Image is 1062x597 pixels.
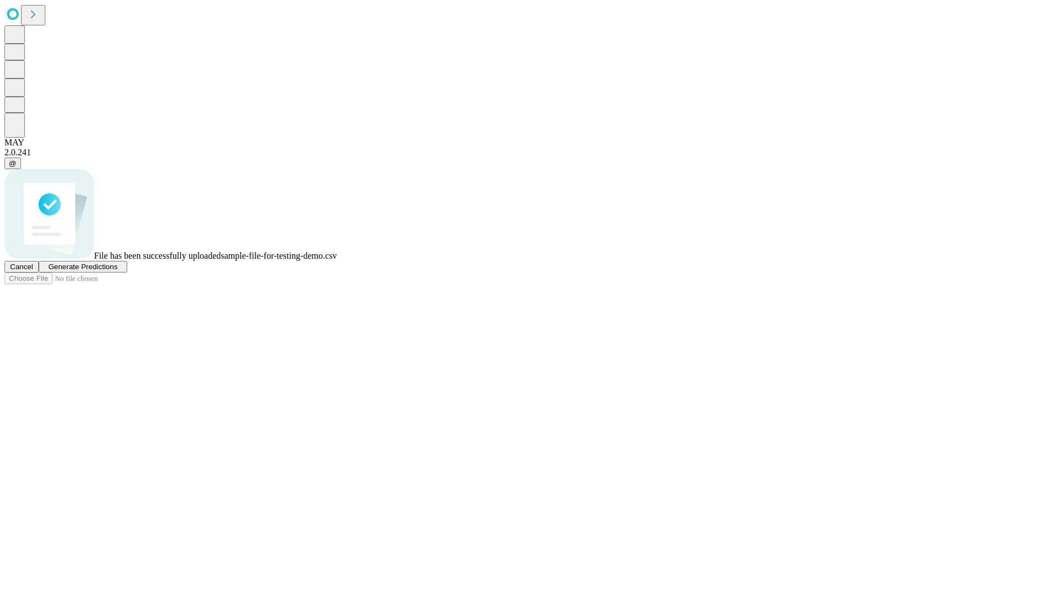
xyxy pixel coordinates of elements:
span: Cancel [10,263,33,271]
span: Generate Predictions [48,263,117,271]
div: MAY [4,138,1058,148]
span: sample-file-for-testing-demo.csv [221,251,337,260]
button: Cancel [4,261,39,273]
button: Generate Predictions [39,261,127,273]
span: @ [9,159,17,167]
span: File has been successfully uploaded [94,251,221,260]
button: @ [4,158,21,169]
div: 2.0.241 [4,148,1058,158]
